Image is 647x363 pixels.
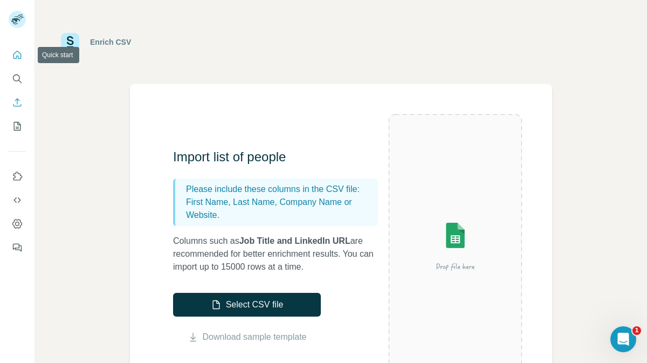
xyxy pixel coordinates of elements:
p: Please include these columns in the CSV file: [186,183,374,196]
img: Surfe Logo [61,33,79,51]
p: First Name, Last Name, Company Name or Website. [186,196,374,222]
button: Enrich CSV [9,93,26,112]
button: Use Surfe API [9,190,26,210]
button: Use Surfe on LinkedIn [9,167,26,186]
h3: Import list of people [173,148,389,166]
button: Select CSV file [173,293,321,317]
div: Enrich CSV [90,37,131,47]
button: Download sample template [173,331,321,344]
iframe: Intercom live chat [610,326,636,352]
button: Search [9,69,26,88]
span: 1 [632,326,641,335]
span: Job Title and LinkedIn URL [239,236,350,245]
img: Surfe Illustration - Drop file here or select below [389,202,522,291]
a: Download sample template [203,331,307,344]
button: Feedback [9,238,26,257]
p: Columns such as are recommended for better enrichment results. You can import up to 15000 rows at... [173,235,389,273]
button: My lists [9,117,26,136]
button: Dashboard [9,214,26,234]
button: Quick start [9,45,26,65]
